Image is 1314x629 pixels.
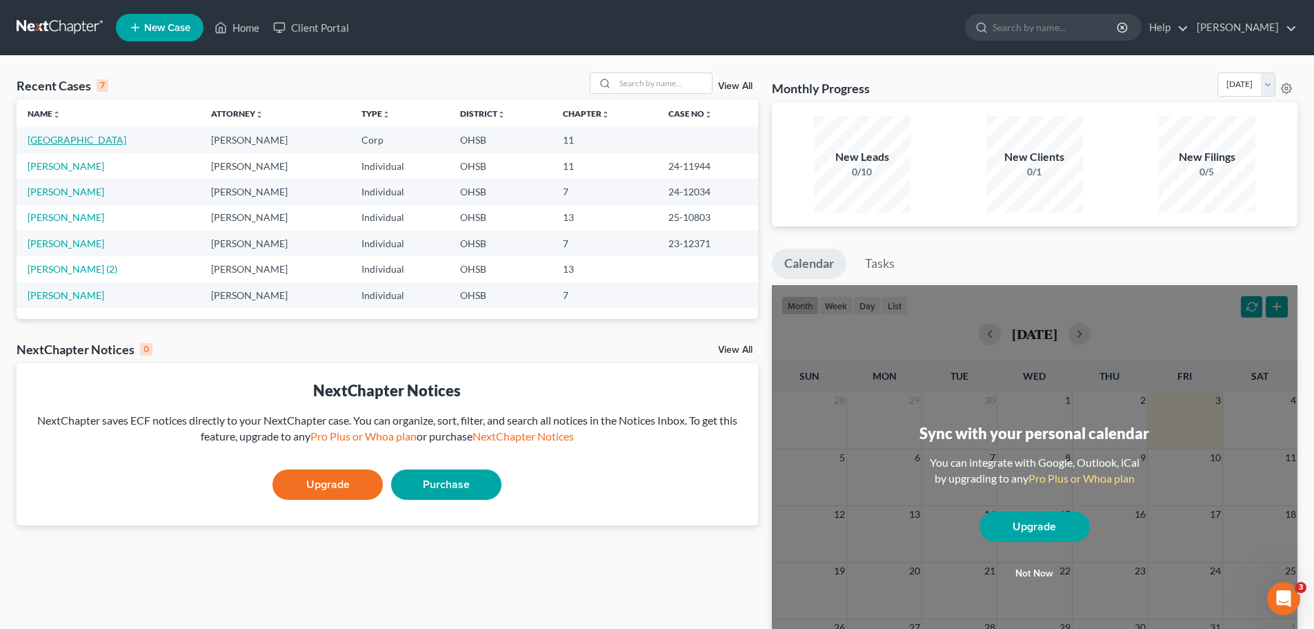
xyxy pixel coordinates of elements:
input: Search by name... [615,73,712,93]
td: OHSB [449,205,552,231]
a: [PERSON_NAME] (2) [28,263,117,275]
iframe: Intercom live chat [1267,582,1300,615]
a: [PERSON_NAME] [28,160,104,172]
span: 3 [1295,582,1306,593]
td: [PERSON_NAME] [200,205,350,231]
div: Sync with your personal calendar [919,423,1149,444]
td: 24-12034 [657,179,758,204]
i: unfold_more [601,110,610,119]
td: OHSB [449,231,552,256]
i: unfold_more [704,110,713,119]
td: OHSB [449,282,552,308]
a: View All [718,81,753,91]
div: 0/1 [986,165,1083,179]
a: Home [208,15,266,40]
i: unfold_more [382,110,390,119]
td: 7 [552,282,657,308]
i: unfold_more [497,110,506,119]
i: unfold_more [52,110,61,119]
h3: Monthly Progress [772,80,870,97]
a: Upgrade [272,470,383,500]
a: Calendar [772,249,846,279]
td: OHSB [449,179,552,204]
td: 25-10803 [657,205,758,231]
a: Typeunfold_more [361,108,390,119]
td: 7 [552,179,657,204]
a: [PERSON_NAME] [1190,15,1297,40]
td: OHSB [449,153,552,179]
a: Nameunfold_more [28,108,61,119]
a: Chapterunfold_more [563,108,610,119]
td: Individual [350,153,449,179]
td: [PERSON_NAME] [200,231,350,256]
td: 23-12371 [657,231,758,256]
div: NextChapter Notices [28,380,747,401]
td: [PERSON_NAME] [200,256,350,282]
td: [PERSON_NAME] [200,282,350,308]
div: New Leads [814,149,910,165]
a: Tasks [853,249,907,279]
div: New Filings [1159,149,1255,165]
a: NextChapter Notices [472,429,574,443]
td: 7 [552,231,657,256]
a: Districtunfold_more [460,108,506,119]
a: [PERSON_NAME] [28,186,104,197]
a: Pro Plus or Whoa plan [1028,472,1135,485]
td: Individual [350,179,449,204]
a: Purchase [391,470,501,500]
div: Recent Cases [17,77,108,94]
td: 11 [552,153,657,179]
td: 13 [552,256,657,282]
a: Case Nounfold_more [668,108,713,119]
td: 24-11944 [657,153,758,179]
a: Pro Plus or Whoa plan [310,429,417,443]
td: Individual [350,231,449,256]
td: [PERSON_NAME] [200,179,350,204]
td: 11 [552,127,657,153]
a: [PERSON_NAME] [28,289,104,301]
div: New Clients [986,149,1083,165]
i: unfold_more [255,110,263,119]
td: 13 [552,205,657,231]
td: Individual [350,282,449,308]
td: Individual [350,205,449,231]
div: 0/10 [814,165,910,179]
span: New Case [144,23,190,33]
div: 0/5 [1159,165,1255,179]
a: [GEOGRAPHIC_DATA] [28,134,126,146]
button: Not now [979,560,1090,588]
div: 0 [140,343,152,356]
a: Help [1142,15,1188,40]
div: 7 [97,79,108,92]
a: [PERSON_NAME] [28,238,104,249]
td: Individual [350,256,449,282]
input: Search by name... [993,14,1119,40]
a: [PERSON_NAME] [28,211,104,223]
div: NextChapter saves ECF notices directly to your NextChapter case. You can organize, sort, filter, ... [28,413,747,445]
td: Corp [350,127,449,153]
td: OHSB [449,127,552,153]
td: OHSB [449,256,552,282]
a: Attorneyunfold_more [211,108,263,119]
td: [PERSON_NAME] [200,127,350,153]
div: NextChapter Notices [17,341,152,358]
div: You can integrate with Google, Outlook, iCal by upgrading to any [924,455,1145,487]
a: Client Portal [266,15,356,40]
a: Upgrade [979,512,1090,542]
td: [PERSON_NAME] [200,153,350,179]
a: View All [718,345,753,355]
